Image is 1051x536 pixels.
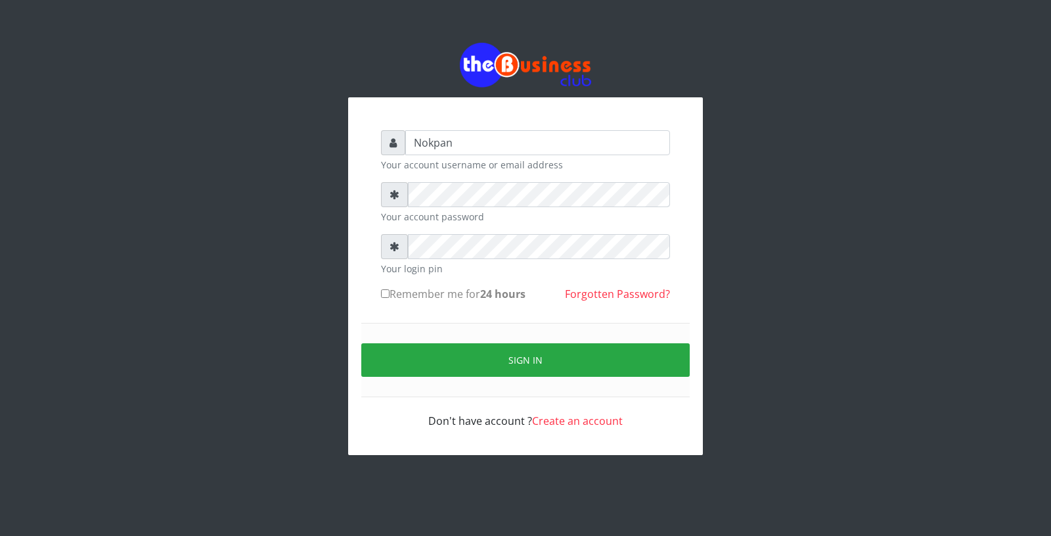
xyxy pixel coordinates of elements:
[381,289,390,298] input: Remember me for24 hours
[381,262,670,276] small: Your login pin
[381,210,670,224] small: Your account password
[381,158,670,172] small: Your account username or email address
[361,343,690,377] button: Sign in
[480,287,525,301] b: 24 hours
[405,130,670,155] input: Username or email address
[381,397,670,429] div: Don't have account ?
[565,287,670,301] a: Forgotten Password?
[532,414,623,428] a: Create an account
[381,286,525,302] label: Remember me for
